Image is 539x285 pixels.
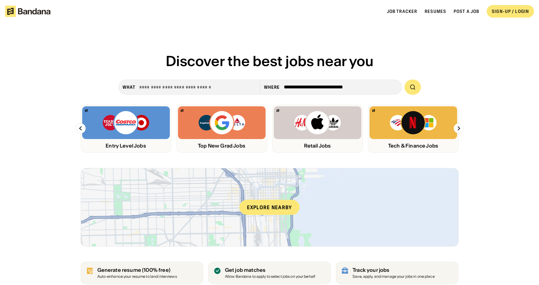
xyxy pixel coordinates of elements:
img: Trader Joe’s, Costco, Target logos [102,110,150,135]
img: Bandana logo [277,109,279,112]
a: Bandana logoH&M, Apply, Adidas logosRetail Jobs [272,105,363,153]
div: Generate resume [97,267,177,273]
a: Explore nearby [81,168,458,246]
img: Left Arrow [76,123,86,133]
div: Top New Grad Jobs [178,143,266,149]
img: Bandana logo [85,109,88,112]
a: Resumes [425,8,446,14]
img: Bank of America, Netflix, Microsoft logos [389,110,437,135]
img: Right Arrow [454,123,464,133]
div: Get job matches [225,267,315,273]
img: Bandana logotype [5,6,50,17]
a: Generate resume (100% free)Auto-enhance your resume to land interviews [81,262,203,284]
div: Allow Bandana to apply to select jobs on your behalf [225,275,315,279]
a: Track your jobs Save, apply, and manage your jobs in one place [336,262,458,284]
div: Where [264,84,280,90]
div: Auto-enhance your resume to land interviews [97,275,177,279]
a: Job Tracker [387,8,417,14]
div: Track your jobs [353,267,435,273]
div: Entry Level Jobs [82,143,170,149]
a: Bandana logoCapital One, Google, Delta logosTop New Grad Jobs [176,105,267,153]
div: what [123,84,135,90]
img: Bandana logo [372,109,375,112]
div: Tech & Finance Jobs [370,143,457,149]
span: (100% free) [142,267,170,273]
a: Bandana logoBank of America, Netflix, Microsoft logosTech & Finance Jobs [368,105,459,153]
span: Discover the best jobs near you [166,52,374,70]
a: Get job matches Allow Bandana to apply to select jobs on your behalf [208,262,331,284]
img: Capital One, Google, Delta logos [198,110,246,135]
div: SIGN-UP / LOGIN [492,8,529,14]
div: Retail Jobs [274,143,361,149]
a: Bandana logoTrader Joe’s, Costco, Target logosEntry Level Jobs [81,105,171,153]
div: Explore nearby [239,200,300,215]
div: Save, apply, and manage your jobs in one place [353,275,435,279]
a: Post a job [454,8,479,14]
img: H&M, Apply, Adidas logos [294,110,341,135]
img: Bandana logo [181,109,183,112]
